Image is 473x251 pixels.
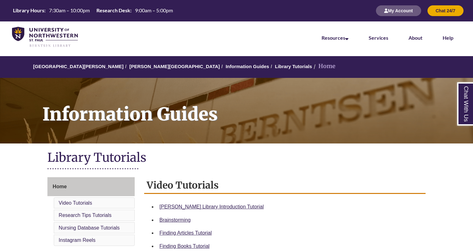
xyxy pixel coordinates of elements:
[275,64,312,69] a: Library Tutorials
[10,7,46,14] th: Library Hours:
[12,27,78,48] img: UNWSP Library Logo
[159,204,264,209] a: [PERSON_NAME] Library Introduction Tutorial
[59,200,92,206] a: Video Tutorials
[427,5,464,16] button: Chat 24/7
[376,8,421,13] a: My Account
[159,230,212,236] a: Finding Articles Tutorial
[53,184,67,189] span: Home
[376,5,421,16] button: My Account
[47,150,426,166] h1: Library Tutorials
[129,64,220,69] a: [PERSON_NAME][GEOGRAPHIC_DATA]
[408,35,422,41] a: About
[144,177,426,194] h2: Video Tutorials
[47,177,135,247] div: Guide Page Menu
[49,7,90,13] span: 7:30am – 10:00pm
[59,237,96,243] a: Instagram Reels
[10,7,175,15] a: Hours Today
[427,8,464,13] a: Chat 24/7
[443,35,453,41] a: Help
[369,35,388,41] a: Services
[47,177,135,196] a: Home
[59,213,112,218] a: Research Tips Tutorials
[226,64,269,69] a: Information Guides
[159,243,209,249] a: Finding Books Tutorial
[10,7,175,14] table: Hours Today
[94,7,132,14] th: Research Desk:
[322,35,348,41] a: Resources
[35,78,473,135] h1: Information Guides
[59,225,120,231] a: Nursing Database Tutorials
[135,7,173,13] span: 9:00am – 5:00pm
[312,62,335,71] li: Home
[33,64,124,69] a: [GEOGRAPHIC_DATA][PERSON_NAME]
[159,217,191,223] a: Brainstorming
